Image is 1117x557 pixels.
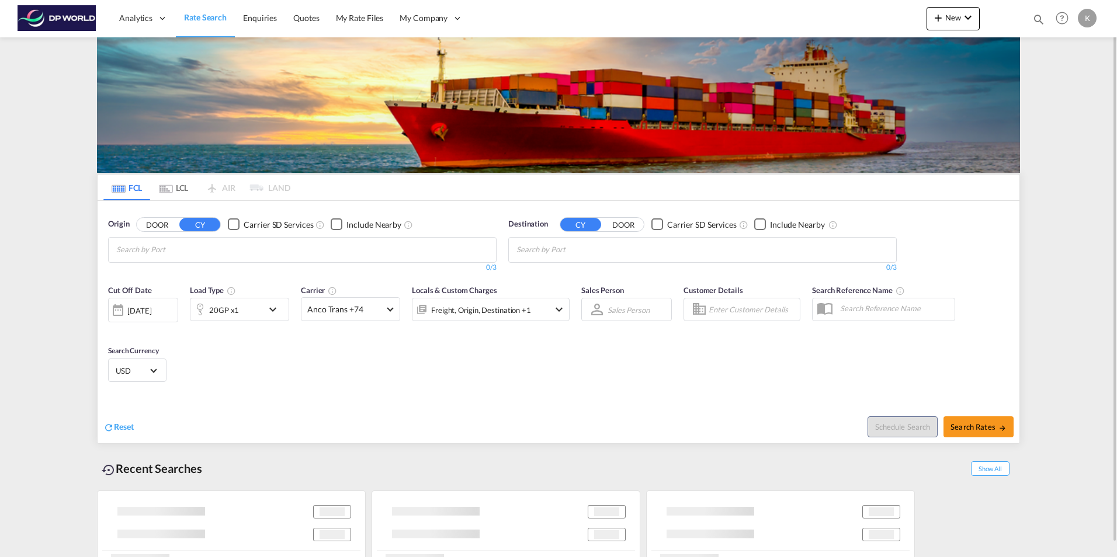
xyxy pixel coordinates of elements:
span: Origin [108,218,129,230]
img: LCL+%26+FCL+BACKGROUND.png [97,37,1020,173]
div: OriginDOOR CY Checkbox No InkUnchecked: Search for CY (Container Yard) services for all selected ... [98,201,1019,443]
span: Analytics [119,12,152,24]
div: [DATE] [127,305,151,316]
span: Customer Details [684,286,743,295]
span: Quotes [293,13,319,23]
md-icon: icon-magnify [1032,13,1045,26]
input: Chips input. [516,241,627,259]
span: My Company [400,12,448,24]
img: c08ca190194411f088ed0f3ba295208c.png [18,5,96,32]
md-icon: icon-chevron-down [266,302,286,316]
md-icon: icon-chevron-down [961,11,975,25]
span: Anco Trans +74 [307,304,383,315]
span: Locals & Custom Charges [412,286,497,295]
div: icon-magnify [1032,13,1045,30]
div: icon-refreshReset [103,421,134,434]
md-icon: icon-backup-restore [102,463,116,477]
md-icon: icon-chevron-down [552,302,566,316]
md-icon: icon-information-outline [227,286,236,295]
md-icon: icon-refresh [103,422,114,433]
div: Carrier SD Services [667,219,737,231]
span: Sales Person [581,286,624,295]
md-select: Select Currency: $ USDUnited States Dollar [115,362,160,379]
span: My Rate Files [336,13,384,23]
div: K [1078,9,1097,27]
span: Destination [508,218,548,230]
md-checkbox: Checkbox No Ink [651,218,737,231]
span: Search Rates [951,422,1007,431]
span: Search Currency [108,346,159,355]
div: Help [1052,8,1078,29]
div: 20GP x1icon-chevron-down [190,298,289,321]
span: Search Reference Name [812,286,905,295]
md-icon: The selected Trucker/Carrierwill be displayed in the rate results If the rates are from another f... [328,286,337,295]
div: Include Nearby [346,219,401,231]
md-checkbox: Checkbox No Ink [228,218,313,231]
button: Note: By default Schedule search will only considerorigin ports, destination ports and cut off da... [868,416,938,437]
md-icon: Unchecked: Search for CY (Container Yard) services for all selected carriers.Checked : Search for... [739,220,748,229]
input: Search Reference Name [834,300,955,317]
md-datepicker: Select [108,321,117,337]
span: Show All [971,461,1010,476]
span: Cut Off Date [108,286,152,295]
span: Rate Search [184,12,227,22]
div: Recent Searches [97,455,207,482]
div: Freight Origin Destination Factory Stuffingicon-chevron-down [412,298,570,321]
span: USD [116,365,148,376]
input: Enter Customer Details [709,301,796,318]
input: Chips input. [116,241,227,259]
span: Enquiries [243,13,277,23]
md-icon: Unchecked: Ignores neighbouring ports when fetching rates.Checked : Includes neighbouring ports w... [828,220,838,229]
button: CY [179,218,220,231]
md-pagination-wrapper: Use the left and right arrow keys to navigate between tabs [103,175,290,200]
md-chips-wrap: Chips container with autocompletion. Enter the text area, type text to search, and then use the u... [515,238,632,259]
button: Search Ratesicon-arrow-right [943,416,1014,437]
div: 0/3 [108,263,497,273]
md-icon: Your search will be saved by the below given name [896,286,905,295]
span: New [931,13,975,22]
md-chips-wrap: Chips container with autocompletion. Enter the text area, type text to search, and then use the u... [115,238,232,259]
span: Carrier [301,286,337,295]
div: Carrier SD Services [244,219,313,231]
md-icon: icon-plus 400-fg [931,11,945,25]
span: Help [1052,8,1072,28]
md-tab-item: FCL [103,175,150,200]
div: 20GP x1 [209,302,239,318]
md-icon: icon-arrow-right [998,424,1007,432]
div: Freight Origin Destination Factory Stuffing [431,302,531,318]
span: Load Type [190,286,236,295]
button: icon-plus 400-fgNewicon-chevron-down [927,7,980,30]
md-icon: Unchecked: Search for CY (Container Yard) services for all selected carriers.Checked : Search for... [315,220,325,229]
button: DOOR [603,218,644,231]
div: Include Nearby [770,219,825,231]
md-tab-item: LCL [150,175,197,200]
button: CY [560,218,601,231]
md-checkbox: Checkbox No Ink [754,218,825,231]
div: [DATE] [108,298,178,322]
md-icon: Unchecked: Ignores neighbouring ports when fetching rates.Checked : Includes neighbouring ports w... [404,220,413,229]
div: 0/3 [508,263,897,273]
button: DOOR [137,218,178,231]
md-checkbox: Checkbox No Ink [331,218,401,231]
span: Reset [114,422,134,431]
md-select: Sales Person [606,301,651,318]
